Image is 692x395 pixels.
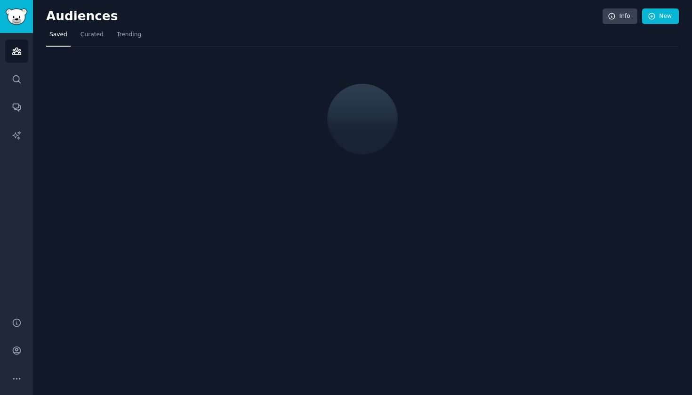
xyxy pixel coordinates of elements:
[6,8,27,25] img: GummySearch logo
[603,8,637,24] a: Info
[642,8,679,24] a: New
[117,31,141,39] span: Trending
[80,31,104,39] span: Curated
[49,31,67,39] span: Saved
[46,9,603,24] h2: Audiences
[113,27,145,47] a: Trending
[77,27,107,47] a: Curated
[46,27,71,47] a: Saved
